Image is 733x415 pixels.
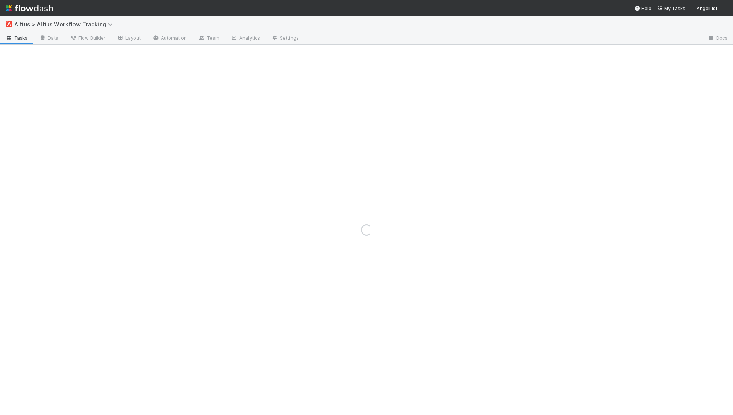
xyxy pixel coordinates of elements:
a: Flow Builder [64,33,111,44]
a: Analytics [225,33,266,44]
span: Tasks [6,34,28,41]
a: Settings [266,33,304,44]
span: 🅰️ [6,21,13,27]
a: Layout [111,33,147,44]
a: Automation [147,33,193,44]
a: Docs [702,33,733,44]
span: My Tasks [657,5,685,11]
a: My Tasks [657,5,685,12]
div: Help [634,5,651,12]
a: Data [34,33,64,44]
a: Team [193,33,225,44]
img: avatar_8e0a024e-b700-4f9f-aecf-6f1e79dccd3c.png [720,5,727,12]
span: Altius > Altius Workflow Tracking [14,21,116,28]
span: Flow Builder [70,34,106,41]
span: AngelList [697,5,717,11]
img: logo-inverted-e16ddd16eac7371096b0.svg [6,2,53,14]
